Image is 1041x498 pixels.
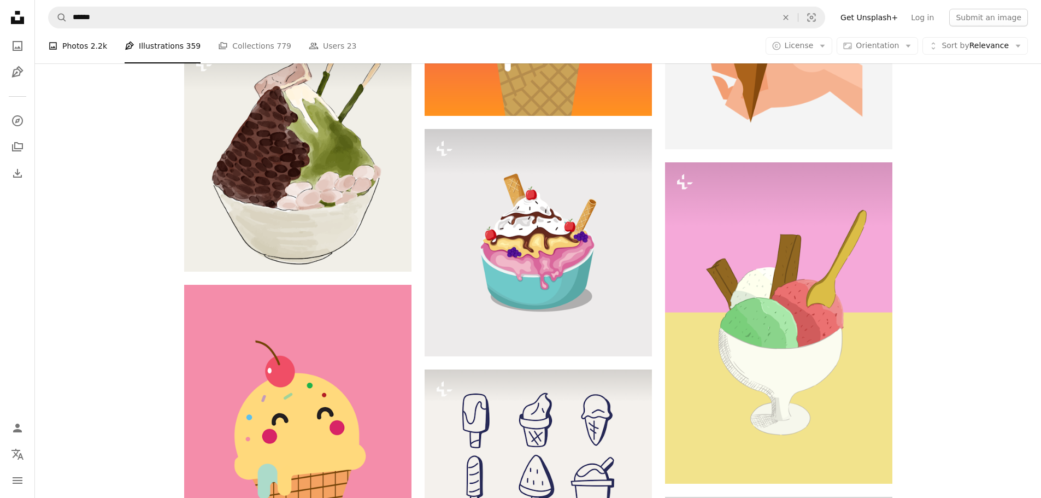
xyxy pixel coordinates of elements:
a: a drawing of a bowl of food with a spoon sticking out of it [184,153,411,162]
span: Relevance [942,40,1009,51]
a: Users 23 [309,28,357,63]
span: 779 [277,40,291,52]
a: Download History [7,162,28,184]
a: Home — Unsplash [7,7,28,31]
span: Sort by [942,41,969,50]
button: Submit an image [949,9,1028,26]
img: a drawing of a bowl of food with a spoon sticking out of it [184,44,411,272]
img: A bowl of ice cream with a spoon in it [665,162,892,484]
a: Illustrations [7,61,28,83]
a: Log in [904,9,940,26]
form: Find visuals sitewide [48,7,825,28]
button: Menu [7,470,28,491]
a: A happy ice cream cone with cherry on top. [184,461,411,471]
a: A bowl of ice cream with a scoop of ice cream on top [425,238,652,248]
a: Photos [7,35,28,57]
span: 2.2k [91,40,107,52]
a: Log in / Sign up [7,417,28,439]
button: Language [7,443,28,465]
a: Collections 779 [218,28,291,63]
span: 23 [347,40,357,52]
a: A line drawing of different types of ice cream [425,446,652,455]
button: Visual search [798,7,825,28]
img: A bowl of ice cream with a scoop of ice cream on top [425,129,652,356]
span: License [785,41,814,50]
a: Photos 2.2k [48,28,107,63]
a: Explore [7,110,28,132]
button: License [766,37,833,55]
a: Get Unsplash+ [834,9,904,26]
a: Collections [7,136,28,158]
button: Orientation [837,37,918,55]
button: Sort byRelevance [922,37,1028,55]
a: A bowl of ice cream with a spoon in it [665,318,892,327]
button: Clear [774,7,798,28]
span: Orientation [856,41,899,50]
button: Search Unsplash [49,7,67,28]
